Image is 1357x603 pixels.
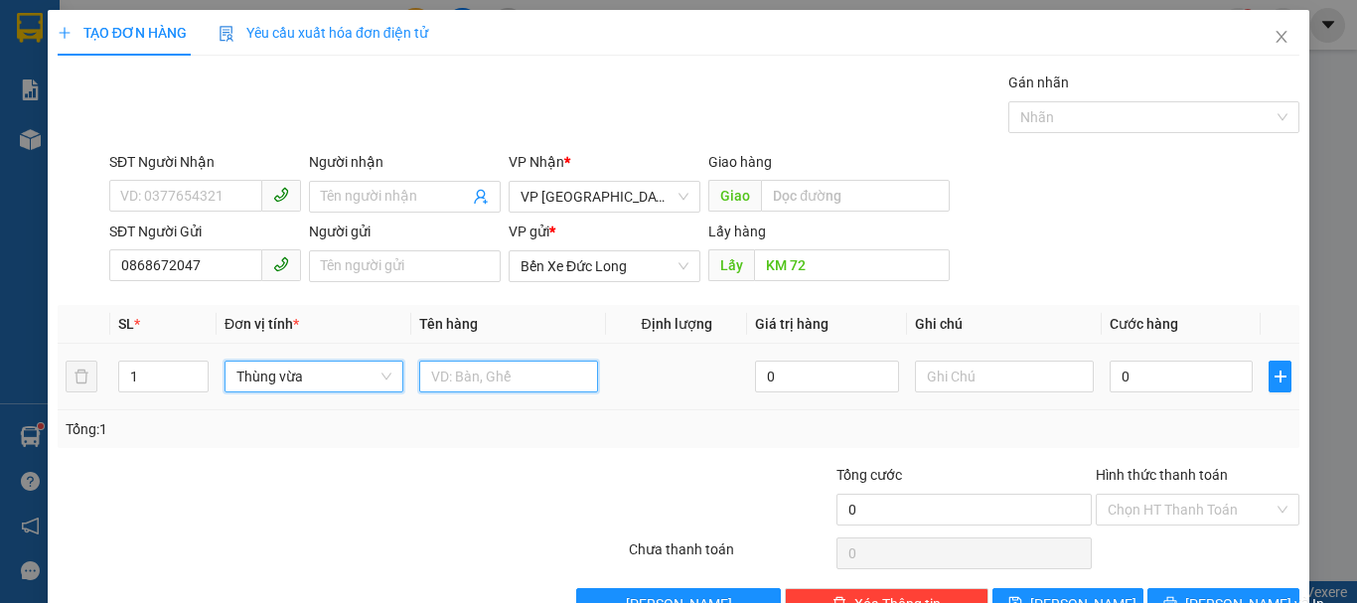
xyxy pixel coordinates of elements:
[1270,369,1290,384] span: plus
[109,221,301,242] div: SĐT Người Gửi
[58,25,187,41] span: TẠO ĐƠN HÀNG
[761,180,950,212] input: Dọc đường
[907,305,1102,344] th: Ghi chú
[1269,361,1291,392] button: plus
[419,361,598,392] input: VD: Bàn, Ghế
[836,467,902,483] span: Tổng cước
[225,316,299,332] span: Đơn vị tính
[273,256,289,272] span: phone
[1110,316,1178,332] span: Cước hàng
[58,26,72,40] span: plus
[219,26,234,42] img: icon
[509,221,700,242] div: VP gửi
[1254,10,1309,66] button: Close
[1096,467,1228,483] label: Hình thức thanh toán
[236,362,391,391] span: Thùng vừa
[755,361,898,392] input: 0
[915,361,1094,392] input: Ghi Chú
[627,538,834,573] div: Chưa thanh toán
[66,418,526,440] div: Tổng: 1
[521,182,688,212] span: VP Đà Lạt
[273,187,289,203] span: phone
[509,154,564,170] span: VP Nhận
[118,316,134,332] span: SL
[1008,75,1069,90] label: Gán nhãn
[708,224,766,239] span: Lấy hàng
[754,249,950,281] input: Dọc đường
[309,151,501,173] div: Người nhận
[309,221,501,242] div: Người gửi
[419,316,478,332] span: Tên hàng
[521,251,688,281] span: Bến Xe Đức Long
[641,316,711,332] span: Định lượng
[66,361,97,392] button: delete
[1274,29,1289,45] span: close
[708,249,754,281] span: Lấy
[109,151,301,173] div: SĐT Người Nhận
[473,189,489,205] span: user-add
[708,154,772,170] span: Giao hàng
[219,25,428,41] span: Yêu cầu xuất hóa đơn điện tử
[708,180,761,212] span: Giao
[755,316,829,332] span: Giá trị hàng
